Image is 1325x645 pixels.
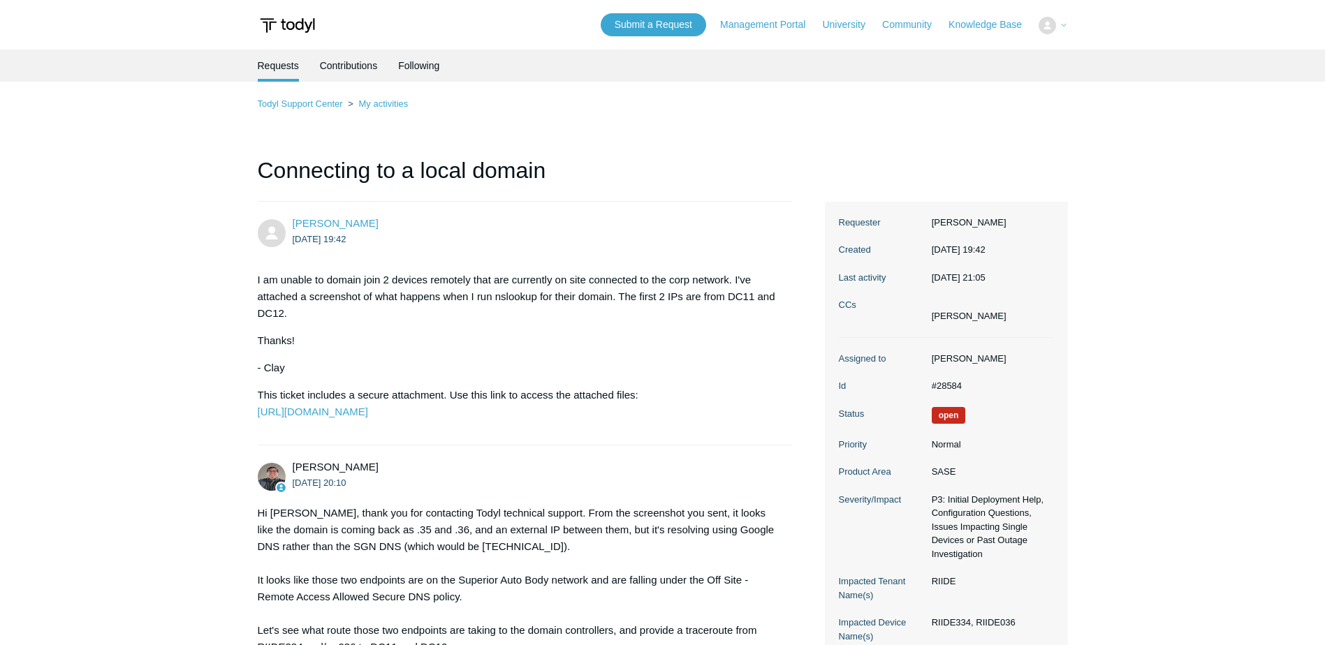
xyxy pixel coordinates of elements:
li: Erik Hjelte [932,309,1006,323]
dd: P3: Initial Deployment Help, Configuration Questions, Issues Impacting Single Devices or Past Out... [925,493,1054,561]
dt: Severity/Impact [839,493,925,507]
a: University [822,17,879,32]
dd: [PERSON_NAME] [925,352,1054,366]
dd: RIIDE [925,574,1054,588]
time: 2025-10-01T20:10:21Z [293,477,346,488]
dt: Priority [839,438,925,452]
dt: Last activity [839,271,925,285]
span: Clay Wiebe [293,217,379,229]
p: This ticket includes a secure attachment. Use this link to access the attached files: [258,387,779,420]
time: 2025-10-01T21:05:31+00:00 [932,272,986,283]
span: We are working on a response for you [932,407,966,424]
dt: Assigned to [839,352,925,366]
a: Management Portal [720,17,819,32]
a: [PERSON_NAME] [293,217,379,229]
time: 2025-10-01T19:42:22+00:00 [932,244,986,255]
dd: Normal [925,438,1054,452]
p: Thanks! [258,332,779,349]
li: Requests [258,50,299,82]
img: Todyl Support Center Help Center home page [258,13,317,38]
dt: CCs [839,298,925,312]
li: My activities [345,98,408,109]
dt: Product Area [839,465,925,479]
a: Todyl Support Center [258,98,343,109]
dt: Impacted Device Name(s) [839,616,925,643]
span: Matt Robinson [293,461,379,473]
dd: [PERSON_NAME] [925,216,1054,230]
dd: RIIDE334, RIIDE036 [925,616,1054,630]
time: 2025-10-01T19:42:22Z [293,234,346,244]
dd: #28584 [925,379,1054,393]
a: Following [398,50,439,82]
p: I am unable to domain join 2 devices remotely that are currently on site connected to the corp ne... [258,272,779,322]
p: - Clay [258,359,779,376]
dt: Status [839,407,925,421]
li: Todyl Support Center [258,98,346,109]
a: Knowledge Base [949,17,1036,32]
dt: Id [839,379,925,393]
a: Community [882,17,946,32]
dt: Requester [839,216,925,230]
h1: Connecting to a local domain [258,154,793,202]
dd: SASE [925,465,1054,479]
a: Contributions [320,50,378,82]
a: Submit a Request [601,13,706,36]
dt: Created [839,243,925,257]
dt: Impacted Tenant Name(s) [839,574,925,602]
a: My activities [358,98,408,109]
a: [URL][DOMAIN_NAME] [258,406,368,417]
